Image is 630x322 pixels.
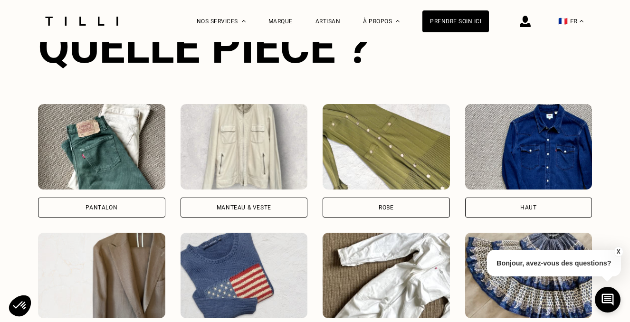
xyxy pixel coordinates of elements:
[487,250,621,276] p: Bonjour, avez-vous des questions?
[42,17,122,26] img: Logo du service de couturière Tilli
[38,20,592,74] div: Quelle pièce ?
[181,104,308,189] img: Tilli retouche votre Manteau & Veste
[465,104,592,189] img: Tilli retouche votre Haut
[558,17,568,26] span: 🇫🇷
[422,10,489,32] a: Prendre soin ici
[520,205,536,210] div: Haut
[181,233,308,318] img: Tilli retouche votre Pull & gilet
[242,20,246,22] img: Menu déroulant
[38,233,165,318] img: Tilli retouche votre Tailleur
[520,16,531,27] img: icône connexion
[268,18,293,25] a: Marque
[613,246,623,257] button: X
[323,233,450,318] img: Tilli retouche votre Combinaison
[323,104,450,189] img: Tilli retouche votre Robe
[86,205,117,210] div: Pantalon
[580,20,583,22] img: menu déroulant
[379,205,393,210] div: Robe
[38,104,165,189] img: Tilli retouche votre Pantalon
[217,205,271,210] div: Manteau & Veste
[465,233,592,318] img: Tilli retouche votre Jupe
[315,18,341,25] a: Artisan
[396,20,400,22] img: Menu déroulant à propos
